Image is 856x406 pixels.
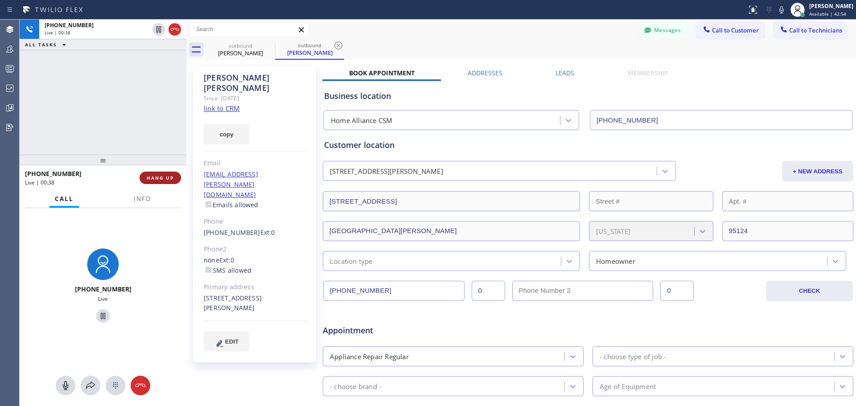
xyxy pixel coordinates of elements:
span: Live [98,295,108,303]
button: Mute [775,4,788,16]
span: Live | 00:38 [45,29,70,36]
input: SMS allowed [206,267,211,273]
span: [PHONE_NUMBER] [75,285,132,293]
button: ALL TASKS [20,39,75,50]
div: [PERSON_NAME] [207,49,274,57]
div: Business location [324,90,852,102]
span: Call [55,195,74,203]
span: [PHONE_NUMBER] [25,169,82,178]
input: City [323,221,580,241]
button: Messages [638,22,687,39]
button: Mute [56,376,75,395]
div: Homeowner [596,256,635,266]
div: Kristin Wahl [207,40,274,60]
button: Call to Technicians [774,22,847,39]
div: Kristin Wahl [276,40,343,59]
input: Search [189,22,309,37]
div: [PERSON_NAME] [809,2,853,10]
button: Info [128,190,156,208]
span: Appointment [323,324,498,336]
span: Ext: 0 [219,256,234,264]
input: Emails allowed [206,201,211,207]
label: Addresses [468,69,502,77]
input: Ext. 2 [660,281,694,301]
input: Address [323,191,580,211]
div: Since: [DATE] [204,93,306,103]
button: CHECK [766,281,853,301]
div: Customer location [324,139,852,151]
div: Phone [204,217,306,227]
label: Leads [556,69,574,77]
div: outbound [207,42,274,49]
a: [EMAIL_ADDRESS][PERSON_NAME][DOMAIN_NAME] [204,170,258,199]
div: Phone2 [204,244,306,254]
button: Hold Customer [152,23,165,36]
div: Home Alliance CSM [331,115,392,126]
button: HANG UP [140,172,181,184]
div: Appliance Repair Regular [330,351,409,361]
label: SMS allowed [204,266,251,275]
div: [STREET_ADDRESS][PERSON_NAME] [204,293,306,314]
span: Call to Customer [712,26,759,34]
label: Book Appointment [349,69,415,77]
button: Open dialpad [106,376,125,395]
div: none [204,255,306,276]
span: Available | 42:54 [809,11,846,17]
span: HANG UP [147,175,174,181]
label: Emails allowed [204,201,259,209]
div: Age of Equipment [600,381,656,391]
button: copy [204,124,249,144]
div: [PERSON_NAME] [276,49,343,57]
a: link to CRM [204,104,240,113]
input: Phone Number 2 [512,281,654,301]
button: Hang up [131,376,150,395]
button: + NEW ADDRESS [782,161,853,181]
div: Primary address [204,282,306,292]
span: [PHONE_NUMBER] [45,21,94,29]
span: ALL TASKS [25,41,57,48]
span: Info [134,195,151,203]
span: Ext: 0 [260,228,275,237]
div: - choose brand - [330,381,381,391]
div: - choose type of job - [600,351,666,361]
input: Phone Number [323,281,465,301]
input: ZIP [722,221,854,241]
a: [PHONE_NUMBER] [204,228,260,237]
input: Street # [589,191,713,211]
span: Call to Technicians [789,26,842,34]
input: Phone Number [590,110,852,130]
label: Membership [628,69,668,77]
button: Hang up [169,23,181,36]
button: Call [49,190,79,208]
button: Open directory [81,376,100,395]
span: Live | 00:38 [25,179,54,186]
div: [PERSON_NAME] [PERSON_NAME] [204,73,306,93]
button: Hold Customer [96,309,110,323]
div: [STREET_ADDRESS][PERSON_NAME] [330,166,443,176]
div: Location type [330,256,373,266]
input: Apt. # [722,191,854,211]
button: EDIT [204,331,249,352]
button: Call to Customer [696,22,765,39]
div: outbound [276,42,343,49]
span: EDIT [225,338,239,345]
div: Email [204,158,306,168]
input: Ext. [472,281,505,301]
